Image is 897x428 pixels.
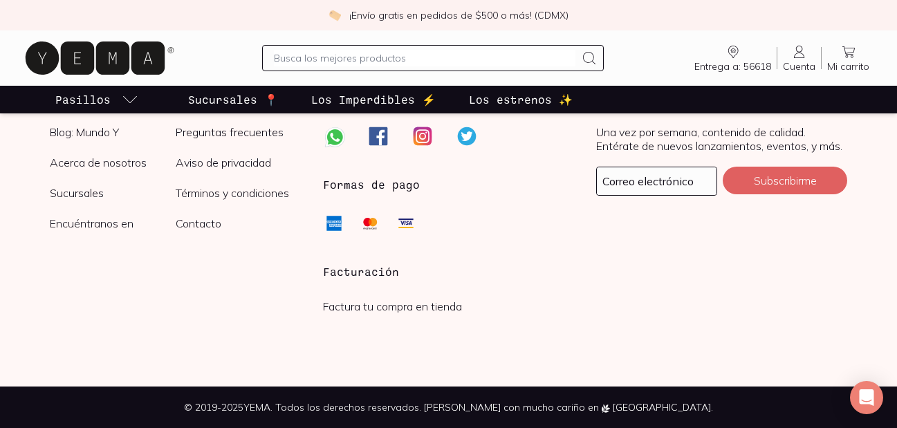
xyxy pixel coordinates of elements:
[188,91,278,108] p: Sucursales 📍
[783,60,815,73] span: Cuenta
[850,381,883,414] div: Open Intercom Messenger
[822,44,875,73] a: Mi carrito
[689,44,777,73] a: Entrega a: 56618
[50,125,176,139] a: Blog: Mundo Y
[50,216,176,230] a: Encuéntranos en
[274,50,575,66] input: Busca los mejores productos
[466,86,575,113] a: Los estrenos ✨
[723,167,847,194] button: Subscribirme
[308,86,438,113] a: Los Imperdibles ⚡️
[323,263,574,280] h3: Facturación
[50,156,176,169] a: Acerca de nosotros
[323,299,462,313] a: Factura tu compra en tienda
[53,86,141,113] a: pasillo-todos-link
[311,91,436,108] p: Los Imperdibles ⚡️
[50,186,176,200] a: Sucursales
[424,401,713,413] span: [PERSON_NAME] con mucho cariño en [GEOGRAPHIC_DATA].
[349,8,568,22] p: ¡Envío gratis en pedidos de $500 o más! (CDMX)
[597,167,716,195] input: mimail@gmail.com
[323,176,420,193] h3: Formas de pago
[176,216,302,230] a: Contacto
[176,125,302,139] a: Preguntas frecuentes
[827,60,869,73] span: Mi carrito
[777,44,821,73] a: Cuenta
[176,156,302,169] a: Aviso de privacidad
[469,91,573,108] p: Los estrenos ✨
[329,9,341,21] img: check
[55,91,111,108] p: Pasillos
[185,86,281,113] a: Sucursales 📍
[176,186,302,200] a: Términos y condiciones
[694,60,771,73] span: Entrega a: 56618
[596,125,847,153] p: Una vez por semana, contenido de calidad. Entérate de nuevos lanzamientos, eventos, y más.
